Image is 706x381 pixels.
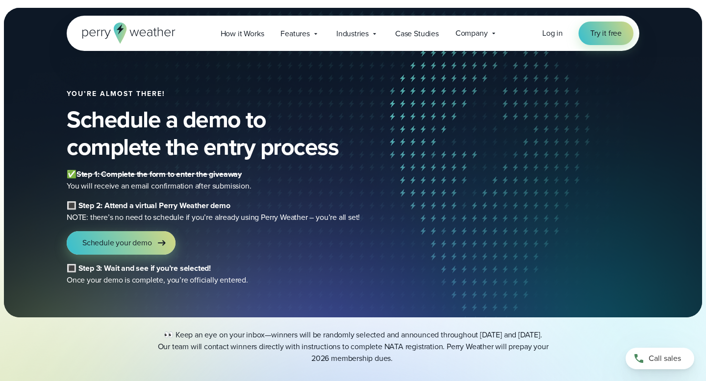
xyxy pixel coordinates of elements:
span: How it Works [221,28,264,40]
a: Log in [542,27,563,39]
span: Industries [336,28,369,40]
span: Call sales [649,353,681,364]
span: Features [280,28,310,40]
h2: Schedule a demo to complete the entry process [67,106,492,161]
a: Call sales [626,348,694,369]
b: 🔳 Step 2: Attend a virtual Perry Weather demo [67,200,230,211]
span: Case Studies [395,28,439,40]
a: Case Studies [387,24,447,44]
b: 🔳 Step 3: Wait and see if you’re selected! [67,262,211,274]
p: NOTE: there’s no need to schedule if you’re already using Perry Weather – you’re all set! [67,200,459,223]
p: Once your demo is complete, you’re officially entered. [67,262,459,286]
p: You will receive an email confirmation after submission. [67,168,459,192]
s: Step 1: Complete the form to enter the giveaway [76,168,242,180]
span: Company [455,27,488,39]
p: 👀 Keep an eye on your inbox—winners will be randomly selected and announced throughout [DATE] and... [157,329,549,364]
a: Try it free [579,22,633,45]
a: Schedule your demo [67,231,176,255]
span: Try it free [590,27,622,39]
h2: You’re almost there! [67,90,492,98]
span: Schedule your demo [82,237,152,249]
a: How it Works [212,24,273,44]
b: ✅ [67,168,76,180]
